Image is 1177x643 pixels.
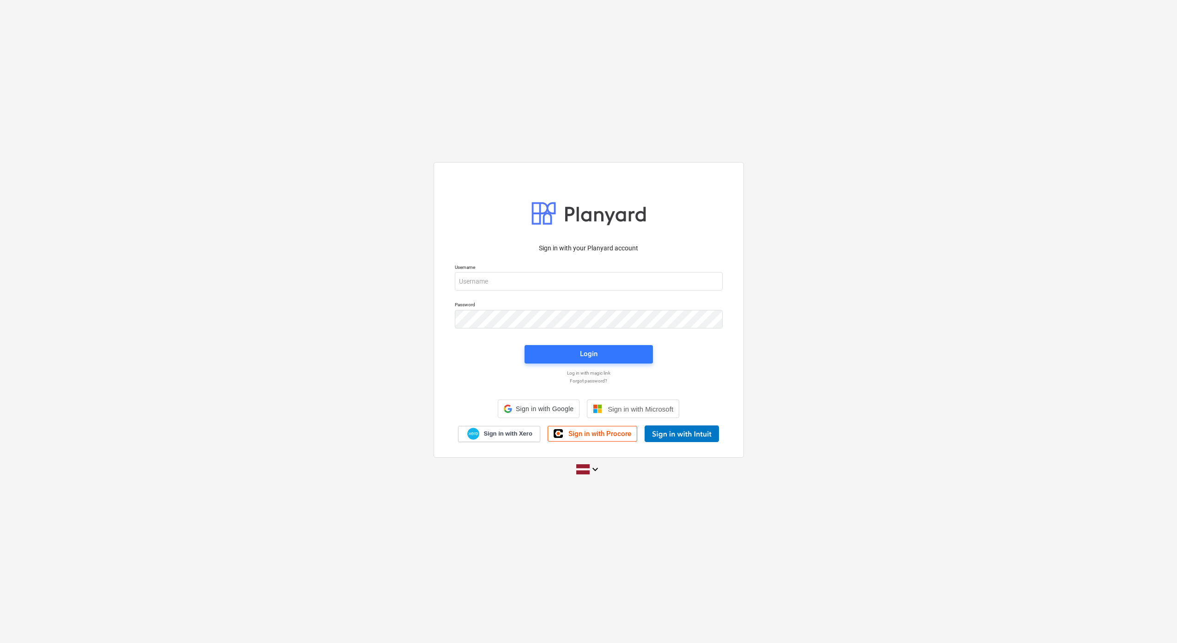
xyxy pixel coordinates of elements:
span: Sign in with Microsoft [608,405,673,413]
span: Sign in with Xero [483,430,532,438]
div: Sign in with Google [498,400,579,418]
div: Login [580,348,598,360]
i: keyboard_arrow_down [590,464,601,475]
a: Sign in with Procore [548,426,637,442]
img: Microsoft logo [593,404,602,413]
p: Password [455,302,723,309]
p: Username [455,264,723,272]
button: Login [525,345,653,364]
img: Xero logo [467,428,479,440]
a: Forgot password? [450,378,727,384]
span: Sign in with Procore [568,430,631,438]
a: Sign in with Xero [458,426,540,442]
a: Log in with magic link [450,370,727,376]
span: Sign in with Google [516,405,573,412]
input: Username [455,272,723,291]
p: Sign in with your Planyard account [455,243,723,253]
